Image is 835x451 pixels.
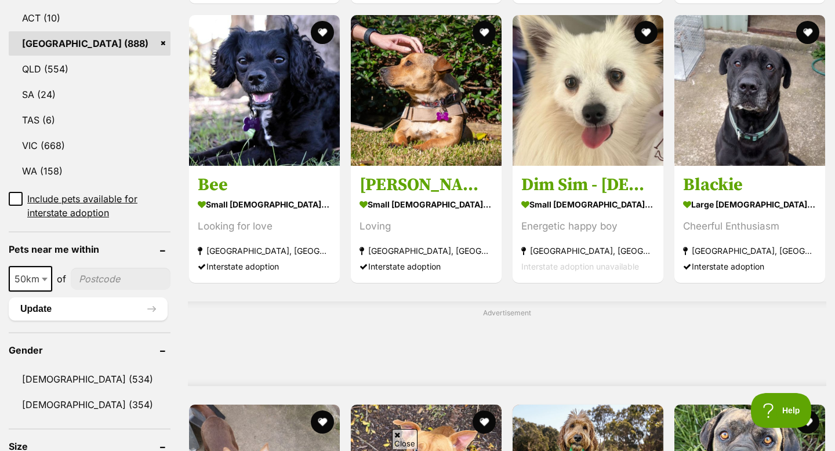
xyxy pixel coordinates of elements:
[9,345,170,355] header: Gender
[9,6,170,30] a: ACT (10)
[796,21,819,44] button: favourite
[198,259,331,274] div: Interstate adoption
[9,392,170,417] a: [DEMOGRAPHIC_DATA] (354)
[198,174,331,196] h3: Bee
[9,192,170,220] a: Include pets available for interstate adoption
[189,165,340,283] a: Bee small [DEMOGRAPHIC_DATA] Dog Looking for love [GEOGRAPHIC_DATA], [GEOGRAPHIC_DATA] Interstate...
[198,196,331,213] strong: small [DEMOGRAPHIC_DATA] Dog
[360,219,493,234] div: Loving
[351,165,502,283] a: [PERSON_NAME] small [DEMOGRAPHIC_DATA] Dog Loving [GEOGRAPHIC_DATA], [GEOGRAPHIC_DATA] Interstate...
[683,219,816,234] div: Cheerful Enthusiasm
[9,266,52,292] span: 50km
[521,243,655,259] strong: [GEOGRAPHIC_DATA], [GEOGRAPHIC_DATA]
[71,268,170,290] input: postcode
[513,15,663,166] img: Dim Sim - 10 Month Old Pomeranian X Spitz - Pomeranian x Japanese Spitz Dog
[9,159,170,183] a: WA (158)
[9,31,170,56] a: [GEOGRAPHIC_DATA] (888)
[360,174,493,196] h3: [PERSON_NAME]
[311,21,334,44] button: favourite
[521,196,655,213] strong: small [DEMOGRAPHIC_DATA] Dog
[392,429,418,449] span: Close
[683,196,816,213] strong: large [DEMOGRAPHIC_DATA] Dog
[521,219,655,234] div: Energetic happy boy
[9,82,170,107] a: SA (24)
[360,196,493,213] strong: small [DEMOGRAPHIC_DATA] Dog
[634,21,658,44] button: favourite
[683,174,816,196] h3: Blackie
[27,192,170,220] span: Include pets available for interstate adoption
[521,261,639,271] span: Interstate adoption unavailable
[189,15,340,166] img: Bee - Cavalier King Charles Spaniel Dog
[751,393,812,428] iframe: Help Scout Beacon - Open
[9,367,170,391] a: [DEMOGRAPHIC_DATA] (534)
[473,21,496,44] button: favourite
[683,259,816,274] div: Interstate adoption
[9,244,170,254] header: Pets near me within
[198,219,331,234] div: Looking for love
[198,243,331,259] strong: [GEOGRAPHIC_DATA], [GEOGRAPHIC_DATA]
[9,297,168,321] button: Update
[513,165,663,283] a: Dim Sim - [DEMOGRAPHIC_DATA] Pomeranian X Spitz small [DEMOGRAPHIC_DATA] Dog Energetic happy boy ...
[10,271,51,287] span: 50km
[674,165,825,283] a: Blackie large [DEMOGRAPHIC_DATA] Dog Cheerful Enthusiasm [GEOGRAPHIC_DATA], [GEOGRAPHIC_DATA] Int...
[351,15,502,166] img: Porter - Dachshund (Miniature Smooth Haired) x Staffordshire Bull Terrier Dog
[9,133,170,158] a: VIC (668)
[360,243,493,259] strong: [GEOGRAPHIC_DATA], [GEOGRAPHIC_DATA]
[9,57,170,81] a: QLD (554)
[9,108,170,132] a: TAS (6)
[57,272,66,286] span: of
[683,243,816,259] strong: [GEOGRAPHIC_DATA], [GEOGRAPHIC_DATA]
[360,259,493,274] div: Interstate adoption
[674,15,825,166] img: Blackie - Mastiff Dog
[311,410,334,434] button: favourite
[188,301,826,386] div: Advertisement
[473,410,496,434] button: favourite
[521,174,655,196] h3: Dim Sim - [DEMOGRAPHIC_DATA] Pomeranian X Spitz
